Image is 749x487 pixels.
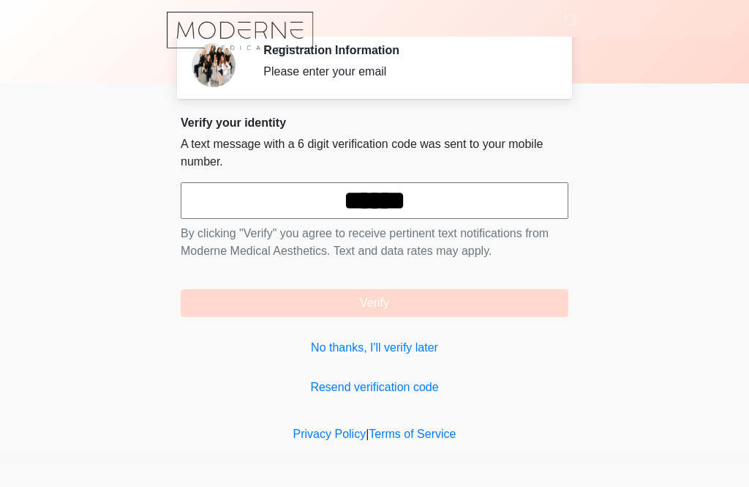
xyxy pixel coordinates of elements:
[181,225,568,260] p: By clicking "Verify" you agree to receive pertinent text notifications from Moderne Medical Aesth...
[181,379,568,396] a: Resend verification code
[293,428,366,440] a: Privacy Policy
[366,428,369,440] a: |
[181,289,568,317] button: Verify
[369,428,456,440] a: Terms of Service
[166,11,315,51] img: Moderne Medical Aesthetics Logo
[181,339,568,357] a: No thanks, I'll verify later
[181,135,568,171] p: A text message with a 6 digit verification code was sent to your mobile number.
[192,43,236,87] img: Agent Avatar
[181,116,568,130] h2: Verify your identity
[263,63,546,81] div: Please enter your email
